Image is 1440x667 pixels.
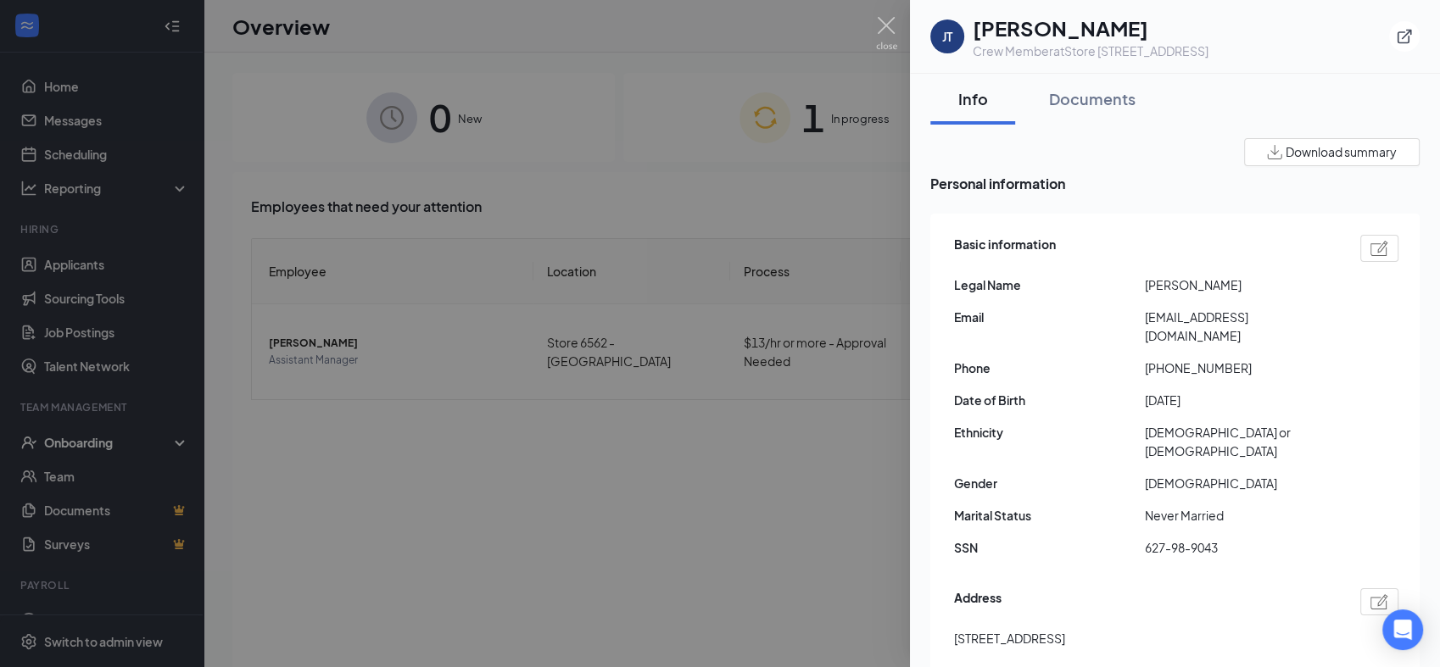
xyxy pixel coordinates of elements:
[973,14,1208,42] h1: [PERSON_NAME]
[1145,359,1336,377] span: [PHONE_NUMBER]
[1389,21,1420,52] button: ExternalLink
[1145,308,1336,345] span: [EMAIL_ADDRESS][DOMAIN_NAME]
[954,629,1065,648] span: [STREET_ADDRESS]
[1049,88,1136,109] div: Documents
[954,391,1145,409] span: Date of Birth
[1145,391,1336,409] span: [DATE]
[954,275,1145,294] span: Legal Name
[1145,506,1336,525] span: Never Married
[930,173,1420,194] span: Personal information
[954,474,1145,492] span: Gender
[973,42,1208,59] div: Crew Member at Store [STREET_ADDRESS]
[954,308,1145,326] span: Email
[1145,474,1336,492] span: [DEMOGRAPHIC_DATA]
[942,28,952,45] div: JT
[954,588,1002,615] span: Address
[954,235,1056,262] span: Basic information
[954,538,1145,557] span: SSN
[1244,138,1420,166] button: Download summary
[1286,143,1397,161] span: Download summary
[947,88,998,109] div: Info
[1396,28,1413,45] svg: ExternalLink
[954,423,1145,442] span: Ethnicity
[954,359,1145,377] span: Phone
[1145,538,1336,557] span: 627-98-9043
[1145,423,1336,460] span: [DEMOGRAPHIC_DATA] or [DEMOGRAPHIC_DATA]
[1382,609,1423,650] div: Open Intercom Messenger
[954,506,1145,525] span: Marital Status
[1145,275,1336,294] span: [PERSON_NAME]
